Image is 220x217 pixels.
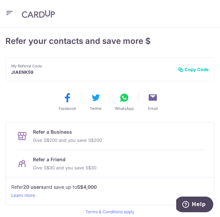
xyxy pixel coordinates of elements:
span: Help [16,5,30,11]
p: Refer a Business [33,128,102,136]
span: Facebook [59,106,76,111]
button: Email [142,92,164,111]
strong: 20 users [23,183,44,191]
a: Terms & Conditions apply [86,209,134,214]
span: WhatsApp [115,106,134,111]
p: Refer and save up to [11,183,209,191]
p: Refer a Friend [33,155,96,164]
button: Facebook [56,92,78,111]
img: CardUp [22,10,55,18]
a: Learn more [11,191,209,199]
iframe: Opens a widget where you can find more information [176,197,213,214]
span: Email [148,106,158,111]
h4: Refer your contacts and save more $ [5,36,215,47]
strong: S$4,000 [77,183,97,191]
button: Copy Code [178,66,209,73]
span: Twitter [90,106,102,111]
button: Twitter [85,92,107,111]
button: WhatsApp [113,92,135,111]
p: Give S$200 and you save S$200 [33,136,102,144]
p: Give S$30 and you save S$30 [33,164,96,172]
p: My Referral Code [11,63,172,69]
p: JIAENK59 [11,69,172,76]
